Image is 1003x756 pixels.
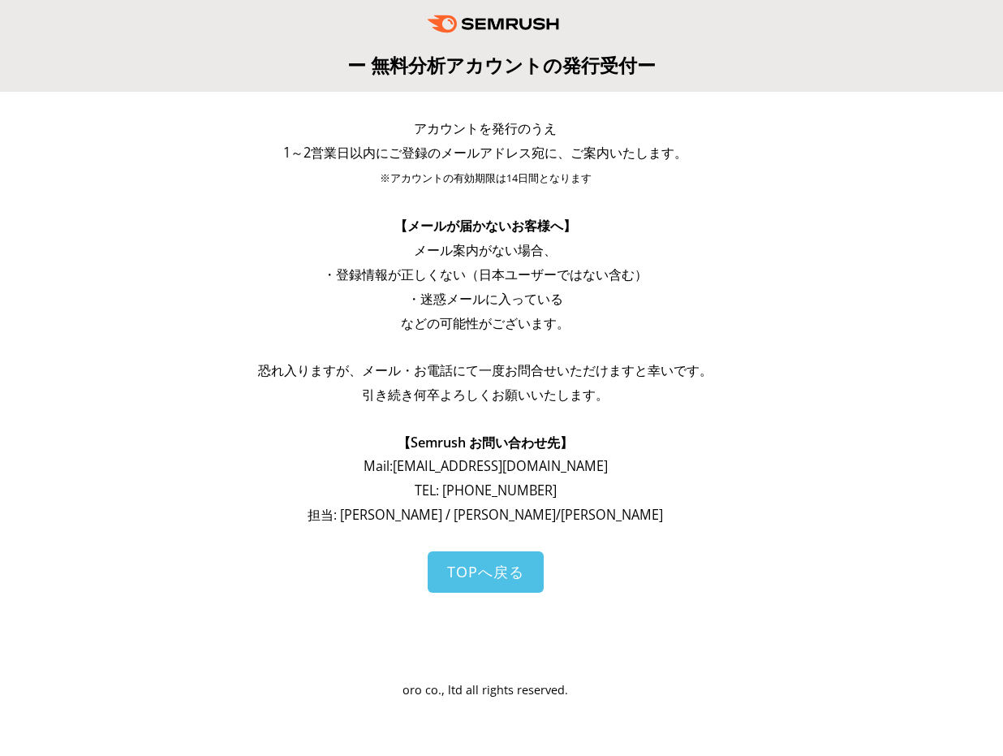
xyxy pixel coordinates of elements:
[323,266,648,283] span: ・登録情報が正しくない（日本ユーザーではない含む）
[398,434,573,451] span: 【Semrush お問い合わせ先】
[283,144,687,162] span: 1～2営業日以内にご登録のメールアドレス宛に、ご案内いたします。
[414,119,557,137] span: アカウントを発行のうえ
[415,482,557,499] span: TEL: [PHONE_NUMBER]
[402,682,568,698] span: oro co., ltd all rights reserved.
[362,386,609,404] span: 引き続き何卒よろしくお願いいたします。
[364,457,608,475] span: Mail: [EMAIL_ADDRESS][DOMAIN_NAME]
[447,562,524,581] span: TOPへ戻る
[380,171,592,185] span: ※アカウントの有効期限は14日間となります
[347,52,656,78] span: ー 無料分析アカウントの発行受付ー
[258,361,712,379] span: 恐れ入りますが、メール・お電話にて一度お問合せいただけますと幸いです。
[414,241,557,259] span: メール案内がない場合、
[407,290,563,308] span: ・迷惑メールに入っている
[428,551,544,593] a: TOPへ戻る
[401,314,570,332] span: などの可能性がございます。
[308,506,663,524] span: 担当: [PERSON_NAME] / [PERSON_NAME]/[PERSON_NAME]
[394,217,576,235] span: 【メールが届かないお客様へ】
